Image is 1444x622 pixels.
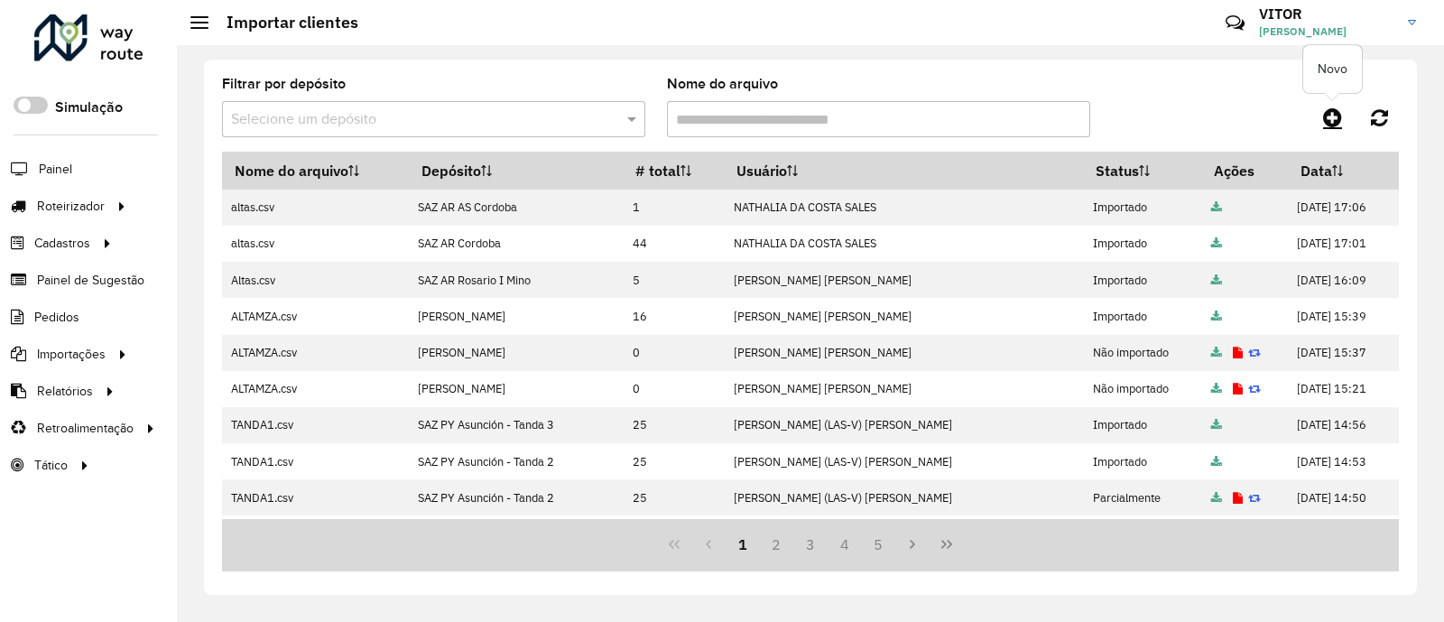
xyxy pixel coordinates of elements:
[1248,490,1261,506] a: Reimportar
[1288,152,1399,190] th: Data
[725,515,1084,552] td: [PERSON_NAME] (LAS-V) [PERSON_NAME]
[1083,371,1201,407] td: Não importado
[222,226,409,262] td: altas.csv
[667,73,778,95] label: Nome do arquivo
[222,190,409,226] td: altas.csv
[1288,226,1399,262] td: [DATE] 17:01
[1211,417,1222,432] a: Arquivo completo
[624,152,725,190] th: # total
[1083,407,1201,443] td: Importado
[409,190,624,226] td: SAZ AR AS Cordoba
[725,226,1084,262] td: NATHALIA DA COSTA SALES
[1233,345,1243,360] a: Exibir log de erros
[726,527,760,562] button: 1
[624,407,725,443] td: 25
[624,479,725,515] td: 25
[409,515,624,552] td: SAZ PY Asunción - Tanda 2
[725,371,1084,407] td: [PERSON_NAME] [PERSON_NAME]
[725,298,1084,334] td: [PERSON_NAME] [PERSON_NAME]
[624,371,725,407] td: 0
[39,160,72,179] span: Painel
[862,527,896,562] button: 5
[1288,407,1399,443] td: [DATE] 14:56
[34,456,68,475] span: Tático
[1303,45,1362,93] div: Novo
[725,407,1084,443] td: [PERSON_NAME] (LAS-V) [PERSON_NAME]
[725,190,1084,226] td: NATHALIA DA COSTA SALES
[1083,298,1201,334] td: Importado
[222,443,409,479] td: TANDA1.csv
[1083,443,1201,479] td: Importado
[1083,190,1201,226] td: Importado
[1083,262,1201,298] td: Importado
[222,298,409,334] td: ALTAMZA.csv
[222,479,409,515] td: TANDA1.csv
[1288,335,1399,371] td: [DATE] 15:37
[409,335,624,371] td: [PERSON_NAME]
[222,515,409,552] td: TANDA1.csv
[1216,4,1254,42] a: Contato Rápido
[1083,152,1201,190] th: Status
[725,443,1084,479] td: [PERSON_NAME] (LAS-V) [PERSON_NAME]
[55,97,123,118] label: Simulação
[222,371,409,407] td: ALTAMZA.csv
[1211,236,1222,251] a: Arquivo completo
[624,515,725,552] td: 0
[222,73,346,95] label: Filtrar por depósito
[1288,479,1399,515] td: [DATE] 14:50
[1248,345,1261,360] a: Reimportar
[1248,381,1261,396] a: Reimportar
[624,190,725,226] td: 1
[624,226,725,262] td: 44
[1211,273,1222,288] a: Arquivo completo
[895,527,930,562] button: Next Page
[1211,454,1222,469] a: Arquivo completo
[222,407,409,443] td: TANDA1.csv
[37,197,105,216] span: Roteirizador
[222,262,409,298] td: Altas.csv
[725,335,1084,371] td: [PERSON_NAME] [PERSON_NAME]
[1233,490,1243,506] a: Exibir log de erros
[828,527,862,562] button: 4
[725,262,1084,298] td: [PERSON_NAME] [PERSON_NAME]
[37,419,134,438] span: Retroalimentação
[1083,335,1201,371] td: Não importado
[1211,381,1222,396] a: Arquivo completo
[409,226,624,262] td: SAZ AR Cordoba
[1083,226,1201,262] td: Importado
[1211,345,1222,360] a: Arquivo completo
[1288,371,1399,407] td: [DATE] 15:21
[37,382,93,401] span: Relatórios
[1083,515,1201,552] td: Não importado
[37,345,106,364] span: Importações
[1233,381,1243,396] a: Exibir log de erros
[930,527,964,562] button: Last Page
[624,262,725,298] td: 5
[1211,490,1222,506] a: Arquivo completo
[624,298,725,334] td: 16
[1259,23,1394,40] span: [PERSON_NAME]
[409,443,624,479] td: SAZ PY Asunción - Tanda 2
[759,527,793,562] button: 2
[793,527,828,562] button: 3
[222,152,409,190] th: Nome do arquivo
[409,298,624,334] td: [PERSON_NAME]
[409,371,624,407] td: [PERSON_NAME]
[409,479,624,515] td: SAZ PY Asunción - Tanda 2
[1211,200,1222,215] a: Arquivo completo
[624,443,725,479] td: 25
[725,152,1084,190] th: Usuário
[1288,298,1399,334] td: [DATE] 15:39
[725,479,1084,515] td: [PERSON_NAME] (LAS-V) [PERSON_NAME]
[1288,515,1399,552] td: [DATE] 14:50
[409,407,624,443] td: SAZ PY Asunción - Tanda 3
[34,308,79,327] span: Pedidos
[1288,262,1399,298] td: [DATE] 16:09
[222,335,409,371] td: ALTAMZA.csv
[624,335,725,371] td: 0
[208,13,358,32] h2: Importar clientes
[1202,152,1288,190] th: Ações
[409,262,624,298] td: SAZ AR Rosario I Mino
[37,271,144,290] span: Painel de Sugestão
[1083,479,1201,515] td: Parcialmente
